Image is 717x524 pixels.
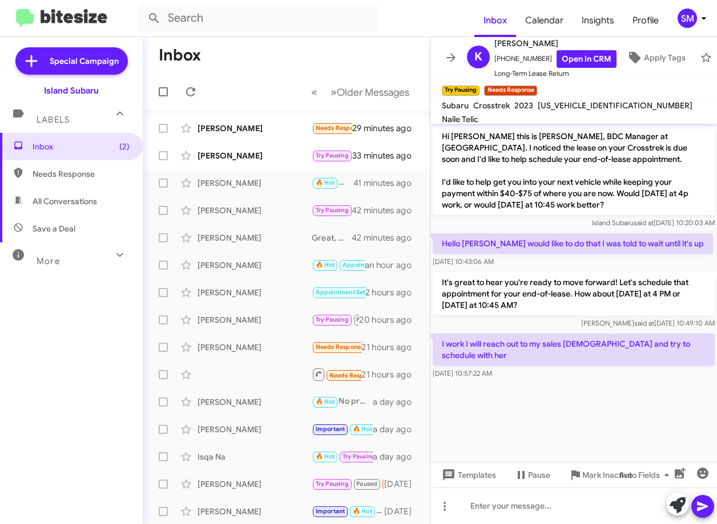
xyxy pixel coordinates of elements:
span: Try Pausing [316,316,349,323]
small: Needs Response [484,86,537,96]
span: Paused [356,316,377,323]
span: [US_VEHICLE_IDENTIFICATION_NUMBER] [538,100,692,111]
div: 21 hours ago [361,369,421,380]
span: Important [316,425,345,433]
button: SM [668,9,704,28]
small: Try Pausing [442,86,480,96]
div: Hi when is it due ? I am not turning it in I'm going to purchase it [312,121,352,135]
div: [DATE] [384,506,421,517]
span: Appointment Set [316,289,366,296]
div: [PERSON_NAME] [198,478,312,490]
button: Mark Inactive [559,465,642,485]
button: Apply Tags [617,47,695,68]
p: I work I will reach out to my sales [DEMOGRAPHIC_DATA] and try to schedule with her [433,334,715,365]
div: 41 minutes ago [353,177,421,189]
span: Island Subaru [DATE] 10:20:03 AM [592,218,715,227]
div: a day ago [373,451,421,462]
div: [PERSON_NAME] [198,287,312,298]
div: 2 hours ago [365,287,421,298]
div: [PERSON_NAME] [198,396,312,408]
div: That works perfect! We are here Saturdays 9-6 would you prefer a morning or afternoon appointment? [312,505,384,518]
div: We look forward to hearing from you [PERSON_NAME]! [312,204,352,217]
div: an hour ago [365,259,421,271]
div: Great, when would be the best day for you to come in? [312,232,352,243]
div: Hi [PERSON_NAME], I thought I would hear from my local dealer, which I did. That dealership is no... [312,340,361,354]
span: Labels [37,115,70,125]
a: Insights [573,4,623,37]
div: [PERSON_NAME] [198,259,312,271]
span: Try Pausing [316,480,349,488]
div: Yes, we do! When can you stop by the showroom to take a look at the Subaru Ascent's we have in st... [312,286,365,299]
button: Previous [304,80,324,104]
span: 🔥 Hot [316,398,335,405]
div: Isqa Na [198,451,312,462]
div: [PERSON_NAME] [198,424,312,435]
a: Open in CRM [557,50,617,68]
span: Important [316,507,345,515]
div: 29 minutes ago [352,123,421,134]
div: Inbound Call [312,367,361,381]
span: More [37,256,60,266]
div: Great! When can you come in to go over your options? [312,176,353,189]
div: Island Subaru [44,85,99,96]
div: 42 minutes ago [352,205,421,216]
p: Hello [PERSON_NAME] would like to do that I was told to wait until it's up [433,233,713,254]
div: a day ago [373,396,421,408]
a: Calendar [516,4,573,37]
div: 33 minutes ago [352,150,421,161]
nav: Page navigation example [305,80,416,104]
span: Older Messages [337,86,409,99]
span: said at [634,319,654,327]
div: 42 minutes ago [352,232,421,243]
span: Auto Fields [619,465,674,485]
div: Your welcome! [312,423,373,436]
div: [DATE] [384,478,421,490]
span: Special Campaign [50,55,119,67]
span: Needs Response [329,372,378,379]
input: Search [138,5,378,32]
span: Inbox [33,141,130,152]
button: Pause [505,465,559,485]
div: I work I will reach out to my sales [DEMOGRAPHIC_DATA] and try to schedule with her [312,149,352,162]
div: [PERSON_NAME] [198,205,312,216]
span: 🔥 Hot [316,261,335,269]
span: 🔥 Hot [316,179,335,186]
span: All Conversations [33,196,97,207]
span: Needs Response [316,124,364,132]
a: Special Campaign [15,47,128,75]
span: Save a Deal [33,223,75,234]
span: » [331,85,337,99]
span: Templates [440,465,496,485]
div: [PERSON_NAME] [198,506,312,517]
span: « [311,85,317,99]
span: Apply Tags [644,47,686,68]
p: Hi [PERSON_NAME] this is [PERSON_NAME], BDC Manager at [GEOGRAPHIC_DATA]. I noticed the lease on ... [433,126,715,215]
button: Templates [430,465,505,485]
button: Auto Fields [610,465,683,485]
span: Pause [528,465,550,485]
span: Try Pausing [343,453,376,460]
div: [PERSON_NAME] [198,232,312,243]
span: [DATE] 10:43:06 AM [433,257,494,266]
div: 21 hours ago [361,342,421,353]
div: [PERSON_NAME] [198,150,312,161]
p: It's great to hear you're ready to move forward! Let's schedule that appointment for your end-of-... [433,272,715,315]
span: Long-Term Lease Return [494,68,617,79]
span: 🔥 Hot [353,507,372,515]
a: Inbox [474,4,516,37]
div: No problem! [312,395,373,408]
span: Try Pausing [316,152,349,159]
button: Next [324,80,416,104]
div: SM [678,9,697,28]
div: 20 hours ago [359,314,421,326]
span: [PHONE_NUMBER] [494,50,617,68]
span: Naile Telic [442,114,478,124]
div: Thank you [312,313,359,326]
span: K [474,48,482,66]
span: [PERSON_NAME] [494,36,617,50]
a: Profile [623,4,668,37]
div: [PERSON_NAME] [198,314,312,326]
